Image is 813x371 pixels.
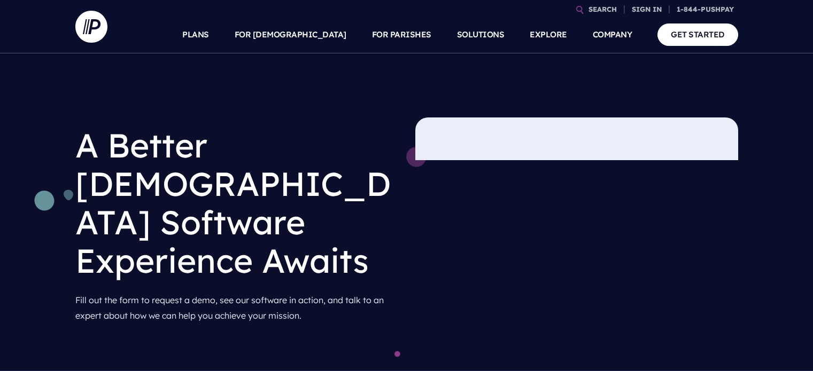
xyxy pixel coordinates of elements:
a: FOR [DEMOGRAPHIC_DATA] [235,16,346,53]
a: GET STARTED [657,23,738,45]
a: SOLUTIONS [457,16,505,53]
p: Fill out the form to request a demo, see our software in action, and talk to an expert about how ... [75,288,398,328]
a: EXPLORE [530,16,567,53]
a: FOR PARISHES [372,16,431,53]
h1: A Better [DEMOGRAPHIC_DATA] Software Experience Awaits [75,117,398,288]
a: PLANS [182,16,209,53]
a: COMPANY [593,16,632,53]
